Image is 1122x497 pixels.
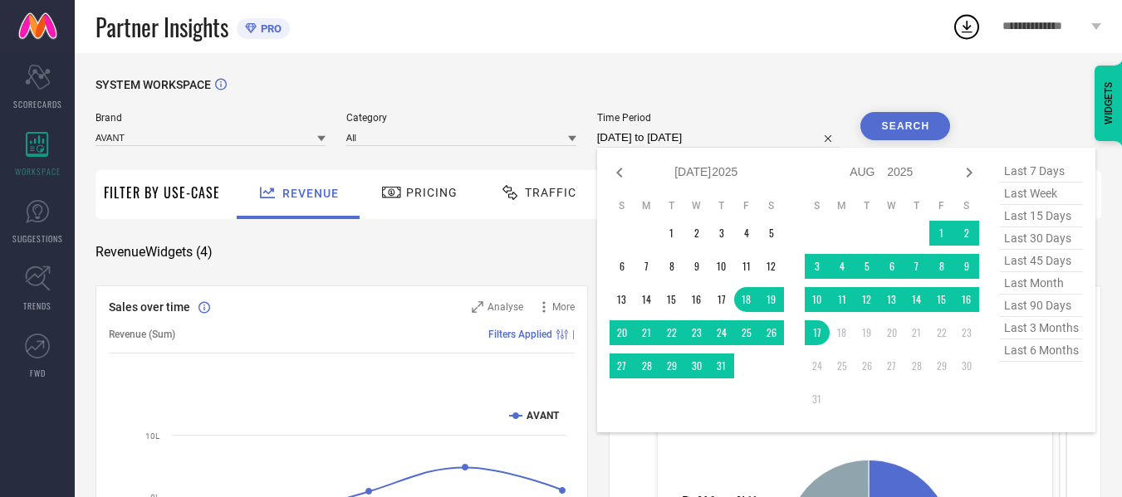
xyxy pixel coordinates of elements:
input: Select time period [597,128,840,148]
td: Tue Jul 29 2025 [659,353,684,378]
td: Tue Jul 15 2025 [659,287,684,312]
span: TRENDS [23,300,51,312]
td: Mon Aug 18 2025 [830,320,855,345]
td: Sun Jul 13 2025 [610,287,634,312]
td: Wed Jul 30 2025 [684,353,709,378]
span: Analyse [488,301,523,313]
td: Thu Jul 10 2025 [709,254,734,279]
td: Sun Aug 17 2025 [805,320,830,345]
span: Brand [96,112,326,124]
td: Thu Jul 31 2025 [709,353,734,378]
th: Saturday [759,199,784,212]
span: PRO [257,22,282,35]
th: Friday [929,199,954,212]
td: Wed Aug 13 2025 [879,287,904,312]
span: Category [346,112,576,124]
span: Filter By Use-Case [104,183,220,202]
th: Monday [830,199,855,212]
td: Wed Jul 16 2025 [684,287,709,312]
td: Sat Aug 16 2025 [954,287,979,312]
th: Wednesday [684,199,709,212]
td: Fri Aug 01 2025 [929,221,954,246]
td: Sat Aug 09 2025 [954,254,979,279]
th: Sunday [610,199,634,212]
th: Friday [734,199,759,212]
td: Wed Aug 06 2025 [879,254,904,279]
td: Tue Aug 26 2025 [855,353,879,378]
td: Thu Jul 24 2025 [709,320,734,345]
td: Fri Aug 22 2025 [929,320,954,345]
td: Thu Aug 28 2025 [904,353,929,378]
td: Sun Aug 24 2025 [805,353,830,378]
th: Thursday [709,199,734,212]
td: Sat Jul 12 2025 [759,254,784,279]
td: Thu Aug 21 2025 [904,320,929,345]
td: Sun Aug 10 2025 [805,287,830,312]
span: Revenue Widgets ( 4 ) [96,244,213,261]
th: Thursday [904,199,929,212]
td: Tue Jul 22 2025 [659,320,684,345]
span: Filters Applied [488,329,552,340]
td: Fri Jul 25 2025 [734,320,759,345]
span: | [572,329,575,340]
td: Sat Jul 19 2025 [759,287,784,312]
th: Monday [634,199,659,212]
span: Traffic [525,186,576,199]
td: Mon Jul 21 2025 [634,320,659,345]
div: Open download list [952,12,982,41]
td: Tue Jul 08 2025 [659,254,684,279]
td: Fri Jul 11 2025 [734,254,759,279]
td: Wed Aug 27 2025 [879,353,904,378]
span: SCORECARDS [13,98,62,110]
td: Tue Aug 12 2025 [855,287,879,312]
span: last month [1000,272,1083,295]
span: Sales over time [109,300,190,314]
span: last 45 days [1000,250,1083,272]
td: Thu Aug 07 2025 [904,254,929,279]
span: last 3 months [1000,317,1083,339]
span: Pricing [406,186,458,199]
td: Sun Jul 20 2025 [610,320,634,345]
th: Tuesday [855,199,879,212]
span: WORKSPACE [15,165,61,178]
span: last 15 days [1000,205,1083,227]
td: Mon Jul 28 2025 [634,353,659,378]
span: More [552,301,575,313]
td: Sat Aug 23 2025 [954,320,979,345]
td: Sat Aug 30 2025 [954,353,979,378]
div: Next month [959,163,979,183]
th: Sunday [805,199,830,212]
td: Sun Aug 31 2025 [805,387,830,412]
td: Thu Jul 03 2025 [709,221,734,246]
span: last week [1000,183,1083,205]
td: Wed Jul 23 2025 [684,320,709,345]
td: Sat Aug 02 2025 [954,221,979,246]
td: Fri Aug 29 2025 [929,353,954,378]
td: Mon Jul 07 2025 [634,254,659,279]
span: FWD [30,367,46,379]
span: last 7 days [1000,160,1083,183]
td: Fri Aug 08 2025 [929,254,954,279]
td: Thu Aug 14 2025 [904,287,929,312]
td: Tue Jul 01 2025 [659,221,684,246]
td: Fri Jul 18 2025 [734,287,759,312]
text: 10L [145,431,160,441]
td: Tue Aug 19 2025 [855,320,879,345]
td: Mon Aug 11 2025 [830,287,855,312]
td: Mon Aug 25 2025 [830,353,855,378]
td: Sun Aug 03 2025 [805,254,830,279]
td: Sat Jul 05 2025 [759,221,784,246]
td: Thu Jul 17 2025 [709,287,734,312]
text: AVANT [527,410,560,421]
td: Mon Aug 04 2025 [830,254,855,279]
td: Mon Jul 14 2025 [634,287,659,312]
span: Revenue (Sum) [109,329,175,340]
svg: Zoom [472,301,483,313]
td: Sat Jul 26 2025 [759,320,784,345]
td: Fri Aug 15 2025 [929,287,954,312]
td: Sun Jul 06 2025 [610,254,634,279]
td: Wed Jul 02 2025 [684,221,709,246]
span: Partner Insights [96,10,228,44]
div: Previous month [610,163,630,183]
td: Sun Jul 27 2025 [610,353,634,378]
